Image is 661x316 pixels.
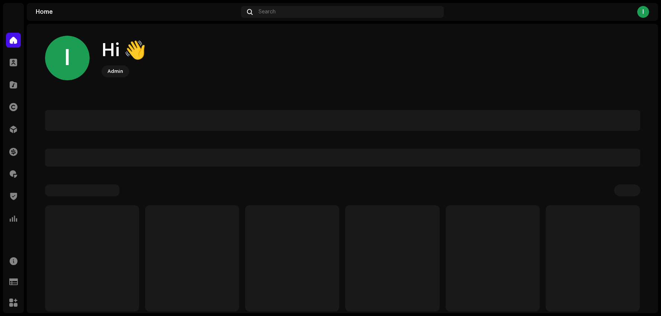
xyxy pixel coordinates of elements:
[45,36,90,80] div: I
[259,9,276,15] span: Search
[108,67,123,76] div: Admin
[36,9,238,15] div: Home
[102,39,146,62] div: Hi 👋
[637,6,649,18] div: I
